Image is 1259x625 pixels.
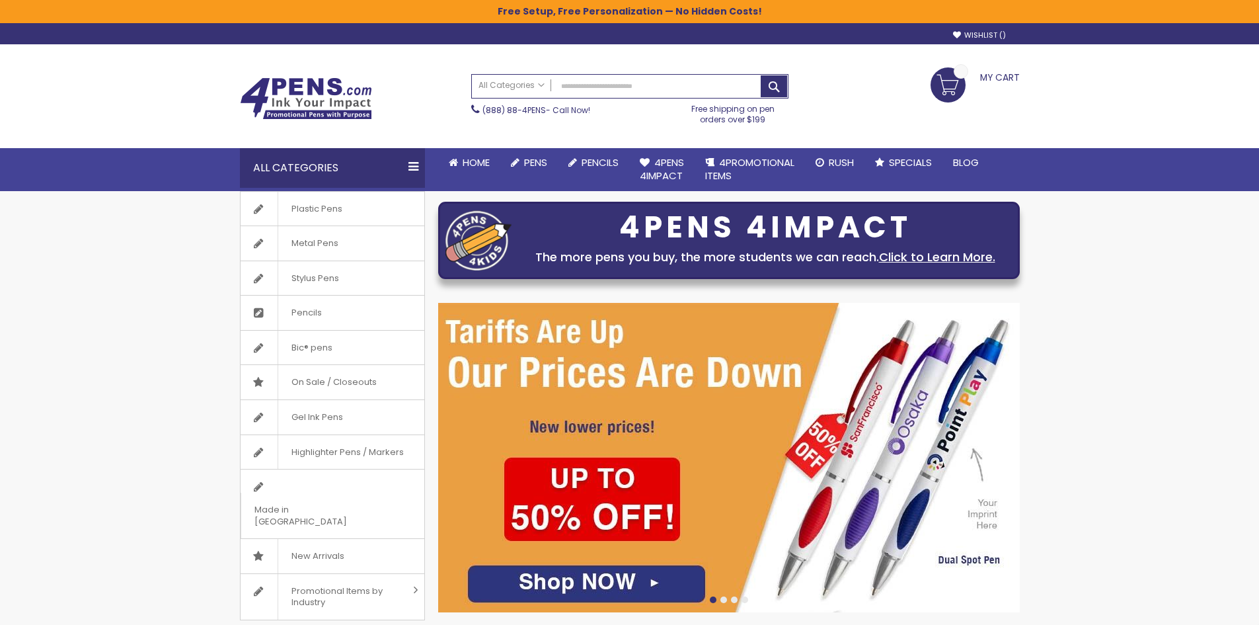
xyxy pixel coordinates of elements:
span: Highlighter Pens / Markers [278,435,417,470]
a: All Categories [472,75,551,97]
span: Blog [953,155,979,169]
div: 4PENS 4IMPACT [518,214,1012,241]
a: Click to Learn More. [879,249,995,265]
span: Pencils [582,155,619,169]
a: Rush [805,148,864,177]
div: Free shipping on pen orders over $199 [677,99,788,125]
span: Pens [524,155,547,169]
span: Stylus Pens [278,261,352,296]
a: Pencils [241,296,424,330]
a: Wishlist [953,30,1006,40]
a: Highlighter Pens / Markers [241,435,424,470]
a: Stylus Pens [241,261,424,296]
span: Specials [889,155,932,169]
span: New Arrivals [278,539,358,573]
span: Made in [GEOGRAPHIC_DATA] [241,493,391,538]
span: Pencils [278,296,335,330]
span: Home [463,155,490,169]
a: Bic® pens [241,331,424,365]
span: All Categories [478,80,545,91]
a: (888) 88-4PENS [482,104,546,116]
img: four_pen_logo.png [445,210,512,271]
span: Rush [829,155,854,169]
a: Pencils [558,148,629,177]
a: New Arrivals [241,539,424,573]
a: Made in [GEOGRAPHIC_DATA] [241,470,424,538]
div: All Categories [240,148,425,188]
a: On Sale / Closeouts [241,365,424,399]
span: On Sale / Closeouts [278,365,390,399]
span: 4Pens 4impact [640,155,684,183]
span: Metal Pens [278,226,352,261]
span: 4PROMOTIONAL ITEMS [705,155,794,183]
div: The more pens you buy, the more students we can reach. [518,248,1012,267]
a: Blog [942,148,989,177]
a: Plastic Pens [241,192,424,226]
span: Bic® pens [278,331,346,365]
a: Pens [500,148,558,177]
span: Gel Ink Pens [278,400,356,435]
span: - Call Now! [482,104,590,116]
a: Home [438,148,500,177]
a: Metal Pens [241,226,424,261]
a: Specials [864,148,942,177]
span: Promotional Items by Industry [278,574,408,620]
a: 4Pens4impact [629,148,695,191]
span: Plastic Pens [278,192,356,226]
a: Promotional Items by Industry [241,574,424,620]
a: 4PROMOTIONALITEMS [695,148,805,191]
a: Gel Ink Pens [241,400,424,435]
img: 4Pens Custom Pens and Promotional Products [240,77,372,120]
img: /cheap-promotional-products.html [438,303,1020,612]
